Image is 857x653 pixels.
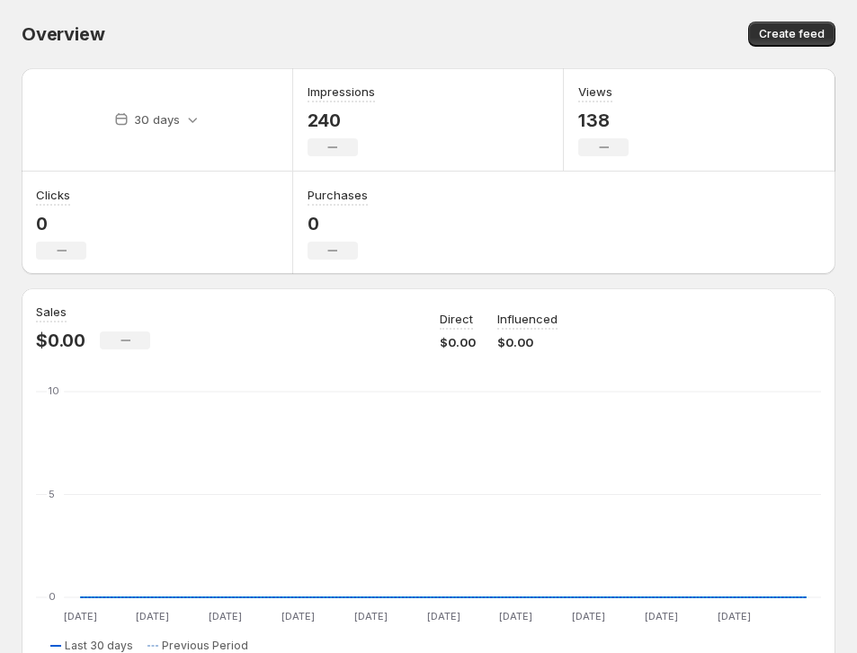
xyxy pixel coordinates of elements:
h3: Views [578,83,612,101]
text: 5 [49,488,55,500]
p: Influenced [497,310,558,328]
text: [DATE] [427,610,460,622]
span: Overview [22,23,104,45]
p: 0 [308,213,368,234]
p: $0.00 [497,333,558,351]
span: Create feed [759,27,825,41]
button: Create feed [748,22,835,47]
text: [DATE] [354,610,388,622]
h3: Purchases [308,186,368,204]
p: 240 [308,110,375,131]
text: [DATE] [136,610,169,622]
h3: Sales [36,303,67,321]
text: [DATE] [645,610,678,622]
p: $0.00 [36,330,85,351]
text: [DATE] [209,610,242,622]
text: [DATE] [718,610,751,622]
p: 138 [578,110,629,131]
text: [DATE] [64,610,97,622]
p: 0 [36,213,86,234]
text: 0 [49,590,56,603]
h3: Impressions [308,83,375,101]
text: [DATE] [499,610,532,622]
text: [DATE] [281,610,315,622]
p: Direct [440,310,473,328]
text: 10 [49,384,59,397]
span: Last 30 days [65,639,133,653]
p: $0.00 [440,333,476,351]
span: Previous Period [162,639,248,653]
text: [DATE] [572,610,605,622]
h3: Clicks [36,186,70,204]
p: 30 days [134,110,180,128]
